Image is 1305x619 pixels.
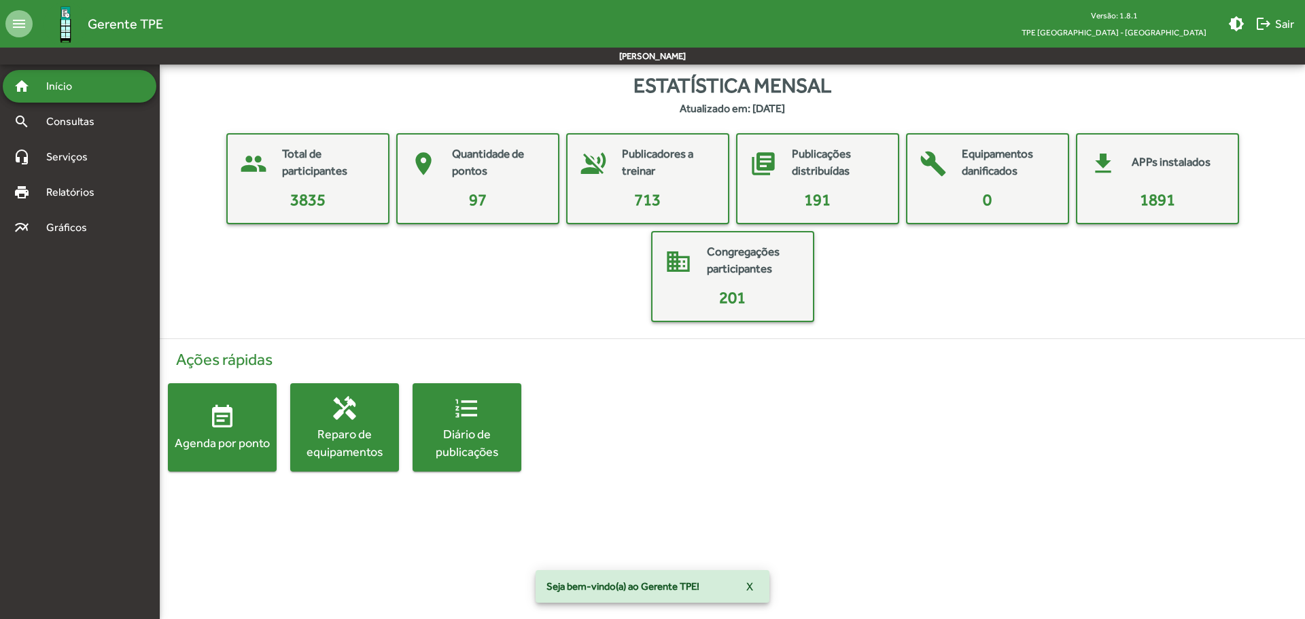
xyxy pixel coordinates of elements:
mat-icon: place [403,143,444,184]
span: 201 [719,288,746,306]
span: Gráficos [38,219,105,236]
span: X [746,574,753,599]
mat-icon: multiline_chart [14,219,30,236]
mat-icon: get_app [1083,143,1124,184]
button: X [735,574,764,599]
span: 97 [469,190,487,209]
mat-card-title: APPs instalados [1132,154,1211,171]
span: Seja bem-vindo(a) ao Gerente TPE! [546,580,699,593]
mat-icon: handyman [331,395,358,422]
strong: Atualizado em: [DATE] [680,101,785,117]
div: Reparo de equipamentos [290,425,399,459]
mat-card-title: Total de participantes [282,145,375,180]
mat-icon: home [14,78,30,94]
span: Consultas [38,113,112,130]
mat-card-title: Publicadores a treinar [622,145,714,180]
mat-icon: voice_over_off [573,143,614,184]
mat-card-title: Publicações distribuídas [792,145,884,180]
div: Versão: 1.8.1 [1011,7,1217,24]
span: Início [38,78,92,94]
mat-icon: brightness_medium [1228,16,1245,32]
mat-icon: domain [658,241,699,282]
mat-icon: event_note [209,404,236,431]
button: Agenda por ponto [168,383,277,472]
mat-icon: search [14,113,30,130]
span: Sair [1255,12,1294,36]
span: 713 [634,190,661,209]
h4: Ações rápidas [168,350,1297,370]
span: 1891 [1140,190,1175,209]
mat-card-title: Quantidade de pontos [452,145,544,180]
span: Relatórios [38,184,112,200]
mat-icon: print [14,184,30,200]
mat-card-title: Congregações participantes [707,243,799,278]
button: Diário de publicações [413,383,521,472]
mat-icon: build [913,143,954,184]
mat-icon: people [233,143,274,184]
a: Gerente TPE [33,2,163,46]
mat-icon: logout [1255,16,1272,32]
div: Agenda por ponto [168,434,277,451]
span: Serviços [38,149,106,165]
mat-card-title: Equipamentos danificados [962,145,1054,180]
button: Sair [1250,12,1300,36]
img: Logo [43,2,88,46]
mat-icon: menu [5,10,33,37]
div: Diário de publicações [413,425,521,459]
span: 3835 [290,190,326,209]
button: Reparo de equipamentos [290,383,399,472]
mat-icon: format_list_numbered [453,395,481,422]
mat-icon: library_books [743,143,784,184]
span: Estatística mensal [633,70,831,101]
span: 0 [983,190,992,209]
span: 191 [804,190,831,209]
span: Gerente TPE [88,13,163,35]
span: TPE [GEOGRAPHIC_DATA] - [GEOGRAPHIC_DATA] [1011,24,1217,41]
mat-icon: headset_mic [14,149,30,165]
